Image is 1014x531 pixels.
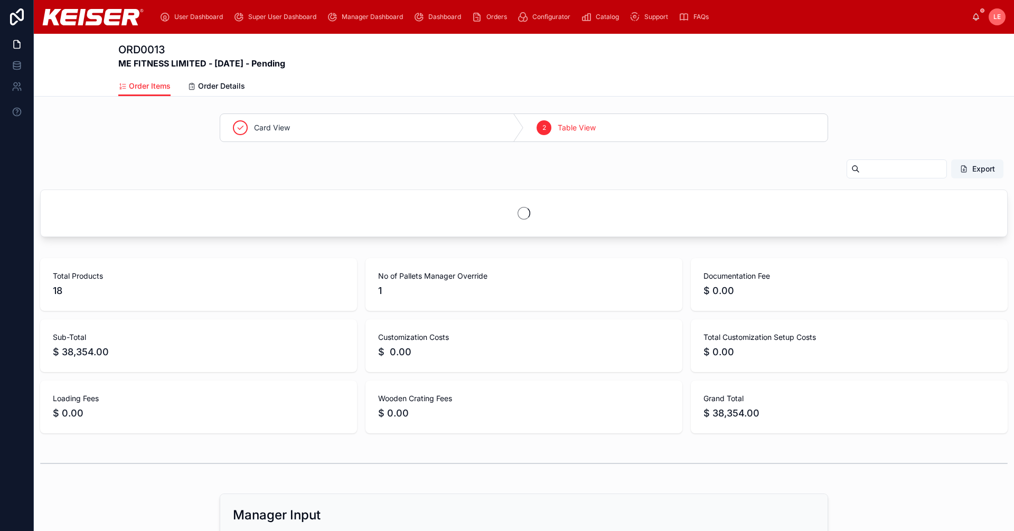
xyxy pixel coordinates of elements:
[254,122,290,133] span: Card View
[468,7,514,26] a: Orders
[703,393,995,404] span: Grand Total
[993,13,1001,21] span: LE
[118,42,285,57] h1: ORD0013
[626,7,675,26] a: Support
[233,507,321,524] h2: Manager Input
[118,57,285,70] strong: ME FITNESS LIMITED - [DATE] - Pending
[156,7,230,26] a: User Dashboard
[378,271,670,281] span: No of Pallets Manager Override
[248,13,316,21] span: Super User Dashboard
[129,81,171,91] span: Order Items
[187,77,245,98] a: Order Details
[703,283,995,298] span: $ 0.00
[324,7,410,26] a: Manager Dashboard
[53,332,344,343] span: Sub-Total
[486,13,507,21] span: Orders
[514,7,578,26] a: Configurator
[703,345,995,359] span: $ 0.00
[703,406,995,421] span: $ 38,354.00
[532,13,570,21] span: Configurator
[174,13,223,21] span: User Dashboard
[53,271,344,281] span: Total Products
[152,5,972,29] div: scrollable content
[675,7,716,26] a: FAQs
[378,283,670,298] span: 1
[644,13,668,21] span: Support
[703,271,995,281] span: Documentation Fee
[378,406,670,421] span: $ 0.00
[53,393,344,404] span: Loading Fees
[378,332,670,343] span: Customization Costs
[558,122,596,133] span: Table View
[378,393,670,404] span: Wooden Crating Fees
[951,159,1003,178] button: Export
[53,283,344,298] span: 18
[703,332,995,343] span: Total Customization Setup Costs
[410,7,468,26] a: Dashboard
[198,81,245,91] span: Order Details
[428,13,461,21] span: Dashboard
[53,345,344,359] span: $ 38,354.00
[693,13,709,21] span: FAQs
[230,7,324,26] a: Super User Dashboard
[42,9,144,25] img: App logo
[378,345,670,359] span: $ 0.00
[53,406,344,421] span: $ 0.00
[542,124,546,132] span: 2
[342,13,403,21] span: Manager Dashboard
[118,77,171,97] a: Order Items
[578,7,626,26] a: Catalog
[596,13,619,21] span: Catalog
